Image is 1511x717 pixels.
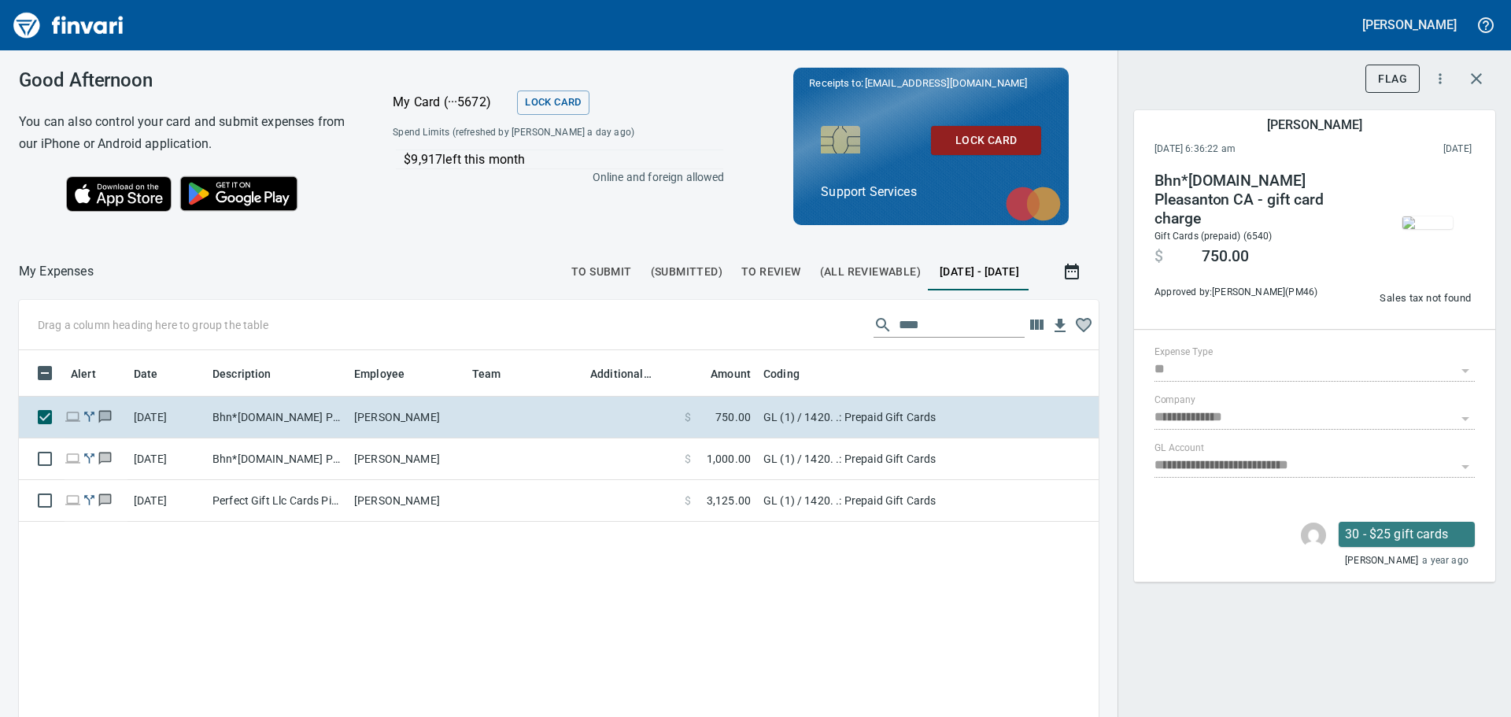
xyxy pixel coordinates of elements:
button: Lock Card [931,126,1041,155]
label: Expense Type [1154,348,1213,357]
span: Online transaction [65,412,81,422]
span: $ [1154,247,1163,266]
span: Split transaction [81,412,98,422]
span: Coding [763,364,800,383]
span: Spend Limits (refreshed by [PERSON_NAME] a day ago) [393,125,678,141]
span: This charge was settled by the merchant and appears on the 2024/09/07 statement. [1339,142,1472,157]
span: [DATE] 6:36:22 am [1154,142,1339,157]
span: Split transaction [81,495,98,505]
span: 3,125.00 [707,493,751,508]
span: Date [134,364,179,383]
button: Choose columns to display [1025,313,1048,337]
span: To Submit [571,262,632,282]
span: Employee [354,364,425,383]
img: mastercard.svg [998,179,1069,229]
p: Receipts to: [809,76,1053,91]
span: [EMAIL_ADDRESS][DOMAIN_NAME] [863,76,1029,91]
td: [PERSON_NAME] [348,480,466,522]
span: Sales tax not found [1380,290,1471,308]
td: Bhn*[DOMAIN_NAME] Pleasanton [GEOGRAPHIC_DATA] - 20 $50 cards [206,438,348,480]
span: Additional Reviewer [590,364,672,383]
p: My Card (···5672) [393,93,511,112]
p: Drag a column heading here to group the table [38,317,268,333]
img: Finvari [9,6,127,44]
span: Gift Cards (prepaid) (6540) [1154,231,1273,242]
span: Alert [71,364,116,383]
p: 30 - $25 gift cards [1345,525,1469,544]
span: 750.00 [1202,247,1249,266]
td: [PERSON_NAME] [348,438,466,480]
span: 1,000.00 [707,451,751,467]
span: (Submitted) [651,262,722,282]
span: Employee [354,364,405,383]
span: Description [212,364,292,383]
span: a year ago [1422,553,1469,569]
p: Online and foreign allowed [380,169,724,185]
span: Coding [763,364,820,383]
span: Has messages [98,412,114,422]
p: $9,917 left this month [404,150,722,169]
img: receipts%2Ftapani%2F2024-09-09%2FNEsw9X4wyyOGIebisYSa9hDywWp2__TADyCpMBlCYXB0GulN1Y_body.jpg [1402,216,1453,229]
span: Description [212,364,272,383]
nav: breadcrumb [19,262,94,281]
span: Approved by: [PERSON_NAME] ( PM46 ) [1154,285,1369,301]
span: To Review [741,262,801,282]
button: Flag [1365,65,1420,94]
img: Get it on Google Play [172,168,307,220]
h5: [PERSON_NAME] [1362,17,1457,33]
span: Amount [711,364,751,383]
span: (All Reviewable) [820,262,921,282]
span: $ [685,493,691,508]
td: [DATE] [127,438,206,480]
span: Flag [1378,69,1407,89]
button: Sales tax not found [1376,286,1475,311]
h6: You can also control your card and submit expenses from our iPhone or Android application. [19,111,353,155]
td: Bhn*[DOMAIN_NAME] Pleasanton CA - gift card charge [206,397,348,438]
h5: [PERSON_NAME] [1267,116,1361,133]
span: Online transaction [65,495,81,505]
h4: Bhn*[DOMAIN_NAME] Pleasanton CA - gift card charge [1154,172,1369,228]
span: [PERSON_NAME] [1345,553,1418,569]
td: [DATE] [127,480,206,522]
span: [DATE] - [DATE] [940,262,1019,282]
span: Lock Card [525,94,581,112]
td: GL (1) / 1420. .: Prepaid Gift Cards [757,397,1151,438]
button: Close transaction [1457,60,1495,98]
span: Additional Reviewer [590,364,652,383]
button: Download Table [1048,314,1072,338]
span: Lock Card [944,131,1029,150]
span: $ [685,451,691,467]
td: Perfect Gift Llc Cards Pittsburgh Us - gift card charges [206,480,348,522]
span: Team [472,364,501,383]
p: My Expenses [19,262,94,281]
td: [PERSON_NAME] [348,397,466,438]
span: Split transaction [81,453,98,464]
span: Date [134,364,158,383]
label: Company [1154,396,1195,405]
span: Has messages [98,495,114,505]
span: 750.00 [715,409,751,425]
button: Lock Card [517,91,589,115]
img: Download on the App Store [66,176,172,212]
button: Show transactions within a particular date range [1048,253,1099,290]
label: GL Account [1154,444,1204,453]
p: Support Services [821,183,1041,201]
span: Online transaction [65,453,81,464]
span: Alert [71,364,96,383]
button: Column choices favorited. Click to reset to default [1072,313,1095,337]
button: [PERSON_NAME] [1358,13,1461,37]
span: $ [685,409,691,425]
td: [DATE] [127,397,206,438]
span: Amount [690,364,751,383]
td: GL (1) / 1420. .: Prepaid Gift Cards [757,480,1151,522]
h3: Good Afternoon [19,69,353,91]
span: Has messages [98,453,114,464]
td: GL (1) / 1420. .: Prepaid Gift Cards [757,438,1151,480]
span: Team [472,364,522,383]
